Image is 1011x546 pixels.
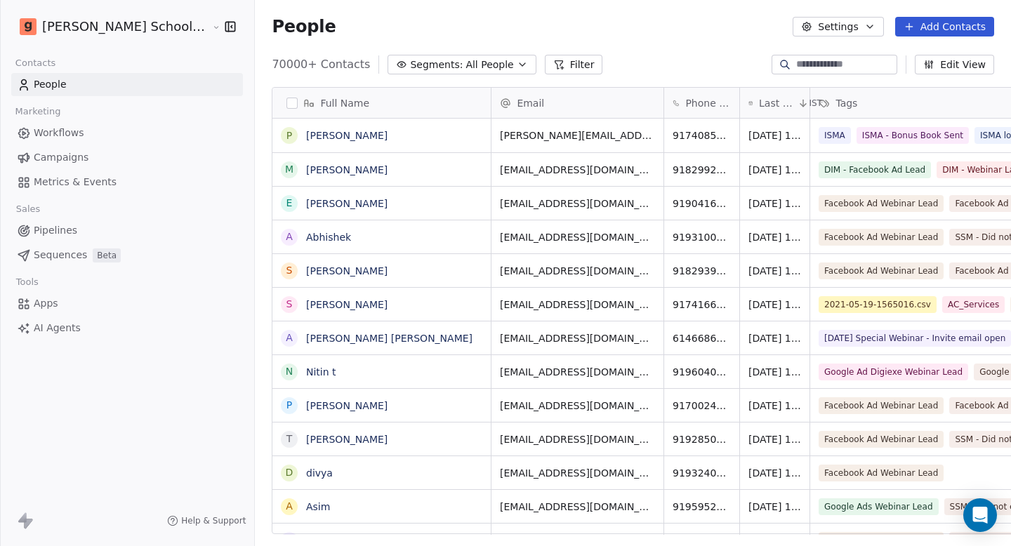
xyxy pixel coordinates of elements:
[34,77,67,92] span: People
[167,515,246,526] a: Help & Support
[20,18,37,35] img: Goela%20School%20Logos%20(4).png
[673,365,731,379] span: 919604026299
[500,163,655,177] span: [EMAIL_ADDRESS][DOMAIN_NAME]
[963,498,997,532] div: Open Intercom Messenger
[34,223,77,238] span: Pipelines
[500,432,655,446] span: [EMAIL_ADDRESS][DOMAIN_NAME]
[11,121,243,145] a: Workflows
[306,164,388,175] a: [PERSON_NAME]
[748,500,801,514] span: [DATE] 11:54 AM
[819,431,944,448] span: Facebook Ad Webinar Lead
[819,296,937,313] span: 2021-05-19-1565016.csv
[10,272,44,293] span: Tools
[673,399,731,413] span: 917002414855
[915,55,994,74] button: Edit View
[306,299,388,310] a: [PERSON_NAME]
[306,434,388,445] a: [PERSON_NAME]
[181,515,246,526] span: Help & Support
[11,292,243,315] a: Apps
[306,130,388,141] a: [PERSON_NAME]
[306,265,388,277] a: [PERSON_NAME]
[500,197,655,211] span: [EMAIL_ADDRESS][DOMAIN_NAME]
[748,298,801,312] span: [DATE] 11:56 AM
[465,58,513,72] span: All People
[286,196,293,211] div: E
[17,15,202,39] button: [PERSON_NAME] School of Finance LLP
[500,365,655,379] span: [EMAIL_ADDRESS][DOMAIN_NAME]
[286,465,293,480] div: d
[500,264,655,278] span: [EMAIL_ADDRESS][DOMAIN_NAME]
[819,127,851,144] span: ISMA
[500,399,655,413] span: [EMAIL_ADDRESS][DOMAIN_NAME]
[10,199,46,220] span: Sales
[9,53,62,74] span: Contacts
[93,248,121,262] span: Beta
[306,400,388,411] a: [PERSON_NAME]
[34,296,58,311] span: Apps
[673,264,731,278] span: 918293931662
[819,161,931,178] span: DIM - Facebook Ad Lead
[759,96,795,110] span: Last Activity Date
[819,364,968,380] span: Google Ad Digiexe Webinar Lead
[673,500,731,514] span: 919595272273
[286,398,292,413] div: P
[11,244,243,267] a: SequencesBeta
[491,88,663,118] div: Email
[306,366,336,378] a: Nitin t
[11,219,243,242] a: Pipelines
[286,364,293,379] div: N
[272,88,491,118] div: Full Name
[857,127,969,144] span: ISMA - Bonus Book Sent
[272,16,336,37] span: People
[748,163,801,177] span: [DATE] 11:57 AM
[34,321,81,335] span: AI Agents
[819,498,939,515] span: Google Ads Webinar Lead
[42,18,209,36] span: [PERSON_NAME] School of Finance LLP
[306,467,333,479] a: divya
[748,264,801,278] span: [DATE] 11:56 AM
[748,128,801,142] span: [DATE] 11:58 AM
[286,499,293,514] div: A
[835,96,857,110] span: Tags
[306,535,388,546] a: [PERSON_NAME]
[740,88,810,118] div: Last Activity DateIST
[9,101,67,122] span: Marketing
[500,331,655,345] span: [EMAIL_ADDRESS][DOMAIN_NAME]
[500,230,655,244] span: [EMAIL_ADDRESS][DOMAIN_NAME]
[748,230,801,244] span: [DATE] 11:56 AM
[306,501,330,512] a: Asim
[306,333,473,344] a: [PERSON_NAME] [PERSON_NAME]
[500,466,655,480] span: [EMAIL_ADDRESS][DOMAIN_NAME]
[673,163,731,177] span: 918299261346
[748,432,801,446] span: [DATE] 11:55 AM
[819,465,944,481] span: Facebook Ad Webinar Lead
[748,197,801,211] span: [DATE] 11:57 AM
[545,55,603,74] button: Filter
[286,263,293,278] div: S
[500,298,655,312] span: [EMAIL_ADDRESS][DOMAIN_NAME]
[685,96,731,110] span: Phone Number
[286,331,293,345] div: A
[306,232,351,243] a: Abhishek
[895,17,994,36] button: Add Contacts
[286,229,293,244] div: A
[286,432,293,446] div: T
[320,96,369,110] span: Full Name
[748,399,801,413] span: [DATE] 11:55 AM
[819,229,944,246] span: Facebook Ad Webinar Lead
[500,128,655,142] span: [PERSON_NAME][EMAIL_ADDRESS][DOMAIN_NAME]
[11,171,243,194] a: Metrics & Events
[793,17,883,36] button: Settings
[748,466,801,480] span: [DATE] 11:55 AM
[819,195,944,212] span: Facebook Ad Webinar Lead
[673,432,731,446] span: 919285082982
[286,297,293,312] div: S
[673,197,731,211] span: 919041624999
[410,58,463,72] span: Segments:
[517,96,544,110] span: Email
[286,128,292,143] div: P
[819,397,944,414] span: Facebook Ad Webinar Lead
[34,126,84,140] span: Workflows
[673,298,731,312] span: 917416613165
[942,296,1005,313] span: AC_Services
